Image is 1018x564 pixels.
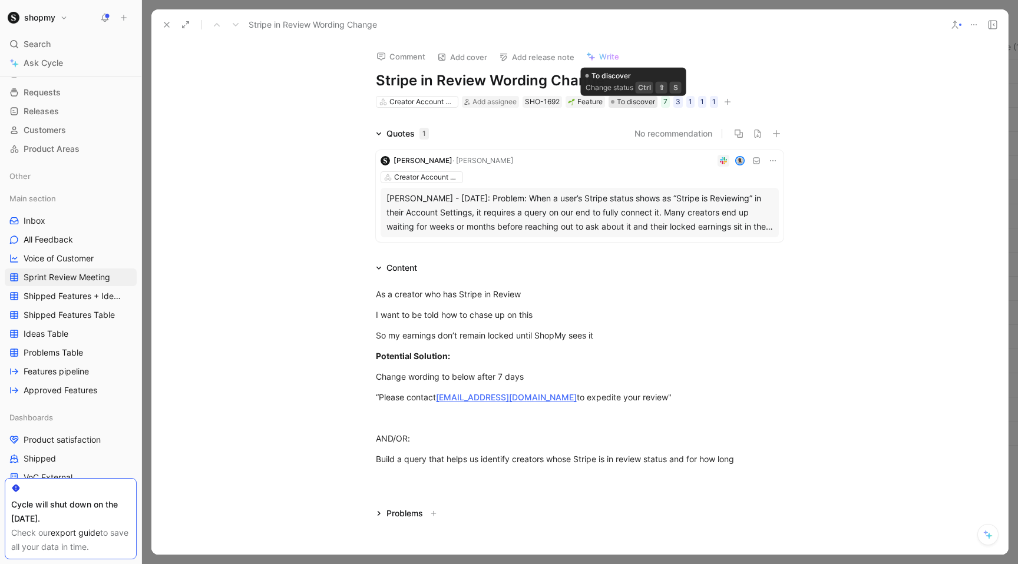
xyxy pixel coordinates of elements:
[376,391,784,403] div: “Please contact to expedite your review"
[5,54,137,72] a: Ask Cycle
[24,366,89,377] span: Features pipeline
[394,171,460,183] div: Creator Account Settings
[432,49,493,65] button: Add cover
[24,234,73,245] span: All Feedback
[5,121,137,139] a: Customers
[371,127,434,141] div: Quotes1
[436,392,577,402] a: [EMAIL_ADDRESS][DOMAIN_NAME]
[249,18,377,32] span: Stripe in Review Wording Change
[24,12,55,23] h1: shopmy
[51,527,100,538] a: export guide
[24,290,123,302] span: Shipped Features + Ideas Table
[5,409,137,426] div: Dashboards
[371,506,445,520] div: Problems
[5,35,137,53] div: Search
[24,328,68,340] span: Ideas Table
[5,469,137,486] a: VoC External
[371,48,431,65] button: Comment
[5,381,137,399] a: Approved Features
[5,102,137,120] a: Releases
[9,170,31,182] span: Other
[376,370,784,383] div: Change wording to below after 7 days
[376,288,784,300] div: As a creator who has Stripe in Review
[24,124,66,136] span: Customers
[24,453,56,465] span: Shipped
[24,347,83,359] span: Problems Table
[599,51,619,62] span: Write
[5,250,137,267] a: Voice of Customer
[24,271,110,283] span: Sprint Review Meeting
[24,143,80,155] span: Product Areas
[5,287,137,305] a: Shipped Features + Ideas Table
[5,325,137,343] a: Ideas Table
[419,128,429,140] div: 1
[386,127,429,141] div: Quotes
[494,49,580,65] button: Add release note
[452,156,513,165] span: · [PERSON_NAME]
[394,156,452,165] span: [PERSON_NAME]
[24,37,51,51] span: Search
[381,156,390,165] img: logo
[5,268,137,286] a: Sprint Review Meeting
[24,384,97,396] span: Approved Features
[389,96,455,108] div: Creator Account Settings
[24,87,61,98] span: Requests
[386,191,773,234] div: [PERSON_NAME] - [DATE]: Problem: When a user’s Stripe status shows as “Stripe is Reviewing” in th...
[700,96,704,108] div: 1
[24,309,115,321] span: Shipped Features Table
[24,215,45,227] span: Inbox
[24,105,59,117] span: Releases
[376,329,784,341] div: So my earnings don’t remain locked until ShopMy sees it
[24,253,94,264] span: Voice of Customer
[376,351,450,361] strong: Potential Solution:
[24,472,72,483] span: VoC External
[676,96,680,108] div: 3
[376,453,784,465] div: Build a query that helps us identify creators whose Stripe is in review status and for how long
[5,363,137,380] a: Features pipeline
[376,308,784,321] div: I want to be told how to chase up on this
[663,96,667,108] div: 7
[24,434,101,446] span: Product satisfaction
[5,9,71,26] button: shopmyshopmy
[5,190,137,207] div: Main section
[568,98,575,105] img: 🌱
[566,96,605,108] div: 🌱Feature
[386,506,423,520] div: Problems
[376,432,784,444] div: AND/OR:
[617,96,655,108] span: To discover
[5,409,137,562] div: DashboardsProduct satisfactionShippedVoC ExternalVoC InternalFeature viewCustomer viewTrends
[5,344,137,361] a: Problems Table
[568,96,603,108] div: Feature
[634,127,712,141] button: No recommendation
[5,84,137,101] a: Requests
[9,412,53,423] span: Dashboards
[376,71,784,90] h1: Stripe in Review Wording Change
[8,12,19,24] img: shopmy
[689,96,692,108] div: 1
[5,167,137,188] div: Other
[371,261,422,275] div: Content
[5,140,137,158] a: Product Areas
[609,96,657,108] div: To discover
[5,167,137,185] div: Other
[5,231,137,248] a: All Feedback
[5,212,137,230] a: Inbox
[5,431,137,449] a: Product satisfaction
[9,193,56,204] span: Main section
[525,96,560,108] div: SHO-1692
[581,48,624,65] button: Write
[712,96,716,108] div: 1
[5,306,137,324] a: Shipped Features Table
[472,97,517,106] span: Add assignee
[5,450,137,467] a: Shipped
[736,157,744,165] img: avatar
[11,497,130,526] div: Cycle will shut down on the [DATE].
[11,526,130,554] div: Check our to save all your data in time.
[386,261,417,275] div: Content
[5,190,137,399] div: Main sectionInboxAll FeedbackVoice of CustomerSprint Review MeetingShipped Features + Ideas Table...
[24,56,63,70] span: Ask Cycle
